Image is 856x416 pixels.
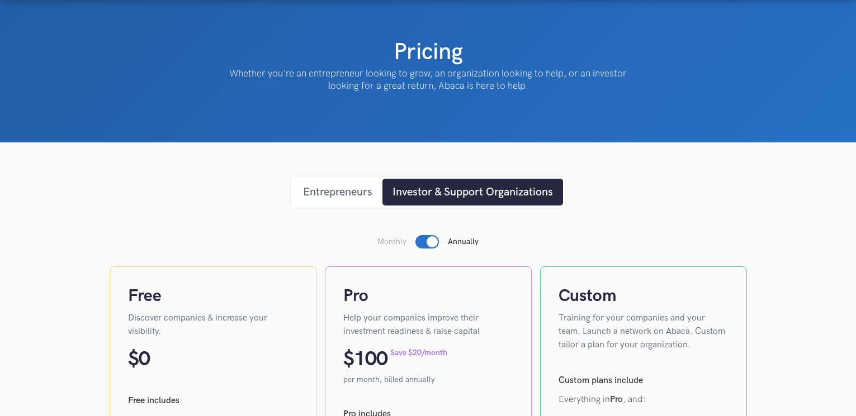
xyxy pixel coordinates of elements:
[392,184,553,200] div: Investor & Support Organizations
[139,347,150,372] p: 0
[128,285,298,307] h4: Free
[128,312,298,338] p: Discover companies & increase your visibility.
[559,312,729,352] p: Training for your companies and your team. Launch a network on Abaca. Custom tailor a plan for yo...
[343,347,354,372] p: $
[303,184,372,200] div: Entrepreneurs
[343,285,513,307] h4: Pro
[559,375,643,386] strong: Custom plans include
[354,347,388,372] p: 100
[559,393,729,407] p: Everything in , and:
[343,312,513,338] p: Help your companies improve their investment readiness & raise capital
[128,347,139,372] p: $
[343,374,513,385] p: per month, billed annually
[221,68,635,92] p: Whether you're an entrepreneur looking to grow, an organization looking to help, or an investor l...
[394,37,463,68] h1: Pricing
[377,236,406,247] p: Monthly
[448,236,479,247] p: Annually
[559,285,729,307] h4: Custom
[610,394,623,405] strong: Pro
[128,395,179,406] strong: Free includes
[390,347,447,358] p: Save $20/month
